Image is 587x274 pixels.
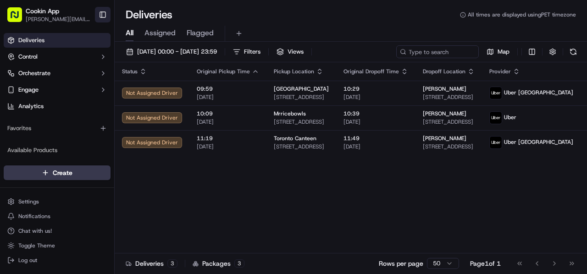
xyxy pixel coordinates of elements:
span: [STREET_ADDRESS] [274,93,329,101]
span: Original Pickup Time [197,68,250,75]
input: Type to search [396,45,479,58]
p: Rows per page [379,259,423,268]
span: Chat with us! [18,227,52,235]
button: Control [4,49,111,64]
div: Page 1 of 1 [470,259,501,268]
span: [PERSON_NAME] [423,135,466,142]
input: Got a question? Start typing here... [24,59,165,68]
span: [PERSON_NAME] [423,110,466,117]
div: 💻 [78,133,85,141]
span: Views [288,48,304,56]
span: [DATE] [197,118,259,126]
span: [DATE] 00:00 - [DATE] 23:59 [137,48,217,56]
span: Dropoff Location [423,68,465,75]
span: 10:09 [197,110,259,117]
a: 📗Knowledge Base [6,129,74,145]
button: Engage [4,82,111,97]
button: Start new chat [156,90,167,101]
button: Refresh [567,45,580,58]
button: Log out [4,254,111,267]
span: Engage [18,86,39,94]
span: Log out [18,257,37,264]
span: [DATE] [197,93,259,101]
span: [PERSON_NAME] [423,85,466,93]
span: [STREET_ADDRESS] [274,118,329,126]
span: 11:49 [343,135,408,142]
span: Control [18,53,38,61]
span: Notifications [18,213,50,220]
img: uber-new-logo.jpeg [490,87,502,99]
span: Create [53,168,72,177]
span: Filters [244,48,260,56]
button: Views [272,45,308,58]
button: Orchestrate [4,66,111,81]
div: We're available if you need us! [31,96,116,104]
button: Chat with us! [4,225,111,237]
span: Mrricebowls [274,110,306,117]
button: [DATE] 00:00 - [DATE] 23:59 [122,45,221,58]
div: 📗 [9,133,17,141]
a: Analytics [4,99,111,114]
button: Cookin App [26,6,59,16]
span: Settings [18,198,39,205]
span: [DATE] [197,143,259,150]
span: [STREET_ADDRESS] [274,143,329,150]
button: Toggle Theme [4,239,111,252]
span: 11:19 [197,135,259,142]
span: Uber [GEOGRAPHIC_DATA] [504,89,573,96]
a: Powered byPylon [65,154,111,162]
div: Available Products [4,143,111,158]
button: Notifications [4,210,111,223]
h1: Deliveries [126,7,172,22]
a: 💻API Documentation [74,129,151,145]
span: Assigned [144,27,176,38]
button: [PERSON_NAME][EMAIL_ADDRESS][DOMAIN_NAME] [26,16,91,23]
img: Nash [9,9,28,27]
button: Settings [4,195,111,208]
img: 1736555255976-a54dd68f-1ca7-489b-9aae-adbdc363a1c4 [9,87,26,104]
img: uber-new-logo.jpeg [490,137,502,148]
span: API Documentation [87,132,147,142]
span: [STREET_ADDRESS] [423,118,475,126]
span: [DATE] [343,93,408,101]
button: Create [4,165,111,180]
img: uber-new-logo.jpeg [490,112,502,124]
span: Pylon [91,155,111,162]
span: 09:59 [197,85,259,93]
span: Deliveries [135,259,164,268]
span: 10:39 [343,110,408,117]
span: Knowledge Base [18,132,70,142]
span: 10:29 [343,85,408,93]
span: [DATE] [343,143,408,150]
span: Orchestrate [18,69,50,77]
div: 3 [234,259,244,268]
span: Analytics [18,102,44,110]
span: [STREET_ADDRESS] [423,93,475,101]
a: Deliveries [4,33,111,48]
span: All times are displayed using PET timezone [468,11,576,18]
span: Uber [504,114,516,121]
span: Packages [202,259,231,268]
span: Uber [GEOGRAPHIC_DATA] [504,138,573,146]
button: Cookin App[PERSON_NAME][EMAIL_ADDRESS][DOMAIN_NAME] [4,4,95,26]
span: Flagged [187,27,214,38]
div: Start new chat [31,87,150,96]
span: Pickup Location [274,68,314,75]
span: [DATE] [343,118,408,126]
span: Status [122,68,138,75]
span: Toronto Canteen [274,135,316,142]
button: Filters [229,45,265,58]
span: [STREET_ADDRESS] [423,143,475,150]
div: Favorites [4,121,111,136]
p: Welcome 👋 [9,36,167,51]
span: Toggle Theme [18,242,55,249]
span: Map [498,48,509,56]
span: Original Dropoff Time [343,68,399,75]
button: Map [482,45,514,58]
span: Deliveries [18,36,44,44]
span: All [126,27,133,38]
div: 3 [167,259,177,268]
span: Provider [489,68,511,75]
